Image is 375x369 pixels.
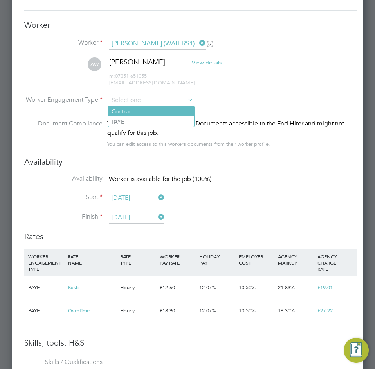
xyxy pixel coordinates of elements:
div: This worker has no Compliance Documents accessible to the End Hirer and might not qualify for thi... [107,119,357,138]
input: Select one [109,212,164,224]
label: Availability [24,175,103,183]
li: Contract [108,106,194,116]
div: RATE NAME [66,249,118,270]
span: £19.01 [317,284,333,291]
div: WORKER PAY RATE [158,249,197,270]
span: AW [88,57,101,71]
h3: Skills, tools, H&S [24,338,357,348]
input: Select one [109,192,164,204]
h3: Availability [24,157,357,167]
span: 12.07% [199,307,216,314]
label: Finish [24,213,103,221]
div: AGENCY CHARGE RATE [316,249,355,276]
div: £12.60 [158,276,197,299]
input: Select one [109,95,194,106]
label: Worker [24,39,103,47]
label: Start [24,193,103,201]
div: Hourly [118,276,158,299]
span: [EMAIL_ADDRESS][DOMAIN_NAME] [109,79,195,86]
div: PAYE [26,276,66,299]
span: View details [192,59,222,66]
span: 07351 651055 [109,73,147,79]
span: Basic [68,284,79,291]
label: Skills / Qualifications [24,358,103,366]
span: 16.30% [278,307,295,314]
div: WORKER ENGAGEMENT TYPE [26,249,66,276]
input: Search for... [109,38,206,50]
span: m: [109,73,115,79]
span: 21.83% [278,284,295,291]
h3: Rates [24,231,357,242]
div: Hourly [118,299,158,322]
h3: Worker [24,20,357,30]
div: EMPLOYER COST [237,249,276,270]
button: Engage Resource Center [344,338,369,363]
span: Overtime [68,307,90,314]
span: Worker is available for the job (100%) [109,175,211,183]
div: HOLIDAY PAY [197,249,237,270]
span: 10.50% [239,284,256,291]
div: £18.90 [158,299,197,322]
div: PAYE [26,299,66,322]
span: 12.07% [199,284,216,291]
label: Worker Engagement Type [24,96,103,104]
li: PAYE [108,116,194,127]
span: [PERSON_NAME] [109,57,165,66]
div: RATE TYPE [118,249,158,270]
span: £27.22 [317,307,333,314]
label: Document Compliance [24,119,103,147]
div: AGENCY MARKUP [276,249,316,270]
div: You can edit access to this worker’s documents from their worker profile. [107,140,270,149]
span: 10.50% [239,307,256,314]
